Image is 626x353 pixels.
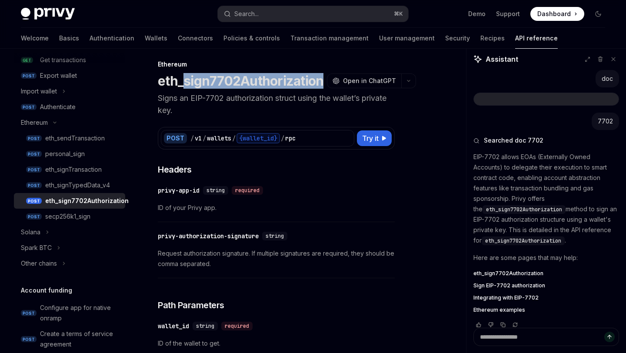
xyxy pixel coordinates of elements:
[14,146,125,162] a: POSTpersonal_sign
[26,135,42,142] span: POST
[40,70,77,81] div: Export wallet
[14,177,125,193] a: POSTeth_signTypedData_v4
[45,149,85,159] div: personal_sign
[485,237,561,244] span: eth_sign7702Authorization
[21,258,57,269] div: Other chains
[158,60,395,69] div: Ethereum
[59,28,79,49] a: Basics
[473,136,619,145] button: Searched doc 7702
[21,285,72,296] h5: Account funding
[223,28,280,49] a: Policies & controls
[21,28,49,49] a: Welcome
[473,294,619,301] a: Integrating with EIP-7702
[14,209,125,224] a: POSTsecp256k1_sign
[158,163,192,176] span: Headers
[218,6,408,22] button: Search...⌘K
[21,104,37,110] span: POST
[591,7,605,21] button: Toggle dark mode
[40,303,120,323] div: Configure app for native onramp
[14,130,125,146] a: POSTeth_sendTransaction
[40,329,120,350] div: Create a terms of service agreement
[445,28,470,49] a: Security
[232,186,263,195] div: required
[486,54,518,64] span: Assistant
[480,28,505,49] a: Recipes
[21,8,75,20] img: dark logo
[394,10,403,17] span: ⌘ K
[468,10,486,18] a: Demo
[14,68,125,83] a: POSTExport wallet
[281,134,284,143] div: /
[158,299,224,311] span: Path Parameters
[21,117,48,128] div: Ethereum
[473,253,619,263] p: Here are some pages that may help:
[14,162,125,177] a: POSTeth_signTransaction
[602,74,613,83] div: doc
[266,233,284,240] span: string
[473,270,619,277] a: eth_sign7702Authorization
[195,134,202,143] div: v1
[473,294,539,301] span: Integrating with EIP-7702
[473,306,525,313] span: Ethereum examples
[496,10,520,18] a: Support
[473,152,619,246] p: EIP-7702 allows EOAs (Externally Owned Accounts) to delegate their execution to smart contract co...
[207,134,231,143] div: wallets
[473,282,619,289] a: Sign EIP-7702 authorization
[26,213,42,220] span: POST
[40,102,76,112] div: Authenticate
[158,248,395,269] span: Request authorization signature. If multiple signatures are required, they should be comma separa...
[362,133,379,143] span: Try it
[158,186,200,195] div: privy-app-id
[21,243,52,253] div: Spark BTC
[14,300,125,326] a: POSTConfigure app for native onramp
[45,180,110,190] div: eth_signTypedData_v4
[26,182,42,189] span: POST
[21,336,37,343] span: POST
[530,7,584,21] a: Dashboard
[327,73,401,88] button: Open in ChatGPT
[178,28,213,49] a: Connectors
[14,99,125,115] a: POSTAuthenticate
[158,232,259,240] div: privy-authorization-signature
[206,187,225,194] span: string
[21,86,57,97] div: Import wallet
[234,9,259,19] div: Search...
[515,28,558,49] a: API reference
[158,203,395,213] span: ID of your Privy app.
[484,136,543,145] span: Searched doc 7702
[537,10,571,18] span: Dashboard
[21,227,40,237] div: Solana
[14,326,125,352] a: POSTCreate a terms of service agreement
[90,28,134,49] a: Authentication
[357,130,392,146] button: Try it
[45,133,105,143] div: eth_sendTransaction
[158,73,323,89] h1: eth_sign7702Authorization
[45,196,129,206] div: eth_sign7702Authorization
[473,282,545,289] span: Sign EIP-7702 authorization
[203,134,206,143] div: /
[236,133,280,143] div: {wallet_id}
[473,306,619,313] a: Ethereum examples
[14,193,125,209] a: POSTeth_sign7702Authorization
[598,117,613,126] div: 7702
[604,332,615,342] button: Send message
[164,133,187,143] div: POST
[158,92,395,117] p: Signs an EIP-7702 authorization struct using the wallet’s private key.
[45,211,90,222] div: secp256k1_sign
[486,206,562,213] span: eth_sign7702Authorization
[290,28,369,49] a: Transaction management
[232,134,236,143] div: /
[343,77,396,85] span: Open in ChatGPT
[379,28,435,49] a: User management
[473,270,543,277] span: eth_sign7702Authorization
[21,73,37,79] span: POST
[21,310,37,316] span: POST
[26,167,42,173] span: POST
[45,164,102,175] div: eth_signTransaction
[26,198,42,204] span: POST
[145,28,167,49] a: Wallets
[190,134,194,143] div: /
[26,151,42,157] span: POST
[285,134,296,143] div: rpc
